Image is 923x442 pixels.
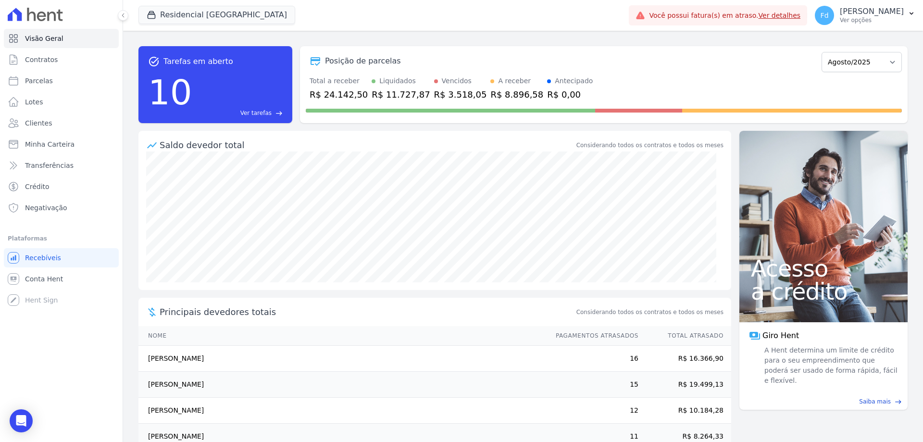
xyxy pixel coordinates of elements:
[25,118,52,128] span: Clientes
[751,280,896,303] span: a crédito
[807,2,923,29] button: Fd [PERSON_NAME] Ver opções
[196,109,283,117] a: Ver tarefas east
[576,308,723,316] span: Considerando todos os contratos e todos os meses
[138,6,295,24] button: Residencial [GEOGRAPHIC_DATA]
[840,7,904,16] p: [PERSON_NAME]
[639,346,731,372] td: R$ 16.366,90
[325,55,401,67] div: Posição de parcelas
[4,92,119,112] a: Lotes
[10,409,33,432] div: Open Intercom Messenger
[821,12,829,19] span: Fd
[25,274,63,284] span: Conta Hent
[160,139,574,152] div: Saldo devedor total
[4,50,119,69] a: Contratos
[138,398,547,424] td: [PERSON_NAME]
[372,88,430,101] div: R$ 11.727,87
[275,110,283,117] span: east
[4,156,119,175] a: Transferências
[25,161,74,170] span: Transferências
[25,34,63,43] span: Visão Geral
[148,56,160,67] span: task_alt
[379,76,416,86] div: Liquidados
[859,397,891,406] span: Saiba mais
[25,253,61,263] span: Recebíveis
[759,12,801,19] a: Ver detalhes
[25,182,50,191] span: Crédito
[442,76,472,86] div: Vencidos
[4,114,119,133] a: Clientes
[138,372,547,398] td: [PERSON_NAME]
[751,257,896,280] span: Acesso
[547,88,593,101] div: R$ 0,00
[434,88,487,101] div: R$ 3.518,05
[4,29,119,48] a: Visão Geral
[8,233,115,244] div: Plataformas
[4,198,119,217] a: Negativação
[639,398,731,424] td: R$ 10.184,28
[639,326,731,346] th: Total Atrasado
[4,248,119,267] a: Recebíveis
[639,372,731,398] td: R$ 19.499,13
[547,398,639,424] td: 12
[160,305,574,318] span: Principais devedores totais
[762,345,898,386] span: A Hent determina um limite de crédito para o seu empreendimento que poderá ser usado de forma ráp...
[576,141,723,150] div: Considerando todos os contratos e todos os meses
[4,135,119,154] a: Minha Carteira
[762,330,799,341] span: Giro Hent
[25,97,43,107] span: Lotes
[649,11,800,21] span: Você possui fatura(s) em atraso.
[840,16,904,24] p: Ver opções
[547,372,639,398] td: 15
[138,346,547,372] td: [PERSON_NAME]
[138,326,547,346] th: Nome
[895,398,902,405] span: east
[310,76,368,86] div: Total a receber
[4,71,119,90] a: Parcelas
[490,88,543,101] div: R$ 8.896,58
[148,67,192,117] div: 10
[25,76,53,86] span: Parcelas
[240,109,272,117] span: Ver tarefas
[310,88,368,101] div: R$ 24.142,50
[4,269,119,289] a: Conta Hent
[25,203,67,213] span: Negativação
[4,177,119,196] a: Crédito
[498,76,531,86] div: A receber
[555,76,593,86] div: Antecipado
[25,55,58,64] span: Contratos
[547,326,639,346] th: Pagamentos Atrasados
[745,397,902,406] a: Saiba mais east
[547,346,639,372] td: 16
[25,139,75,149] span: Minha Carteira
[163,56,233,67] span: Tarefas em aberto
